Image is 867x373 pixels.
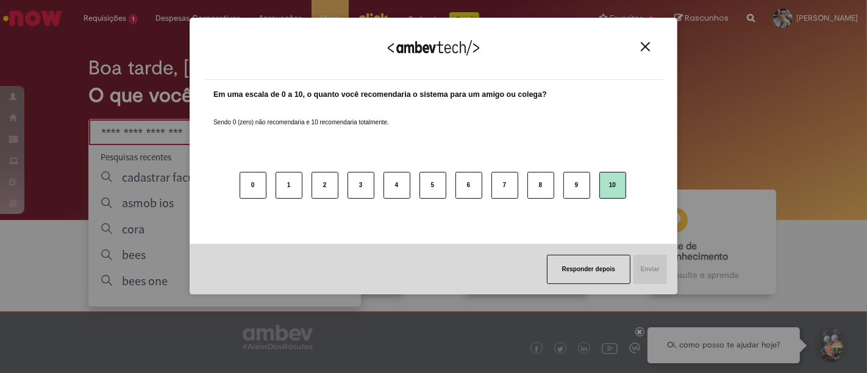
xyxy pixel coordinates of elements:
[455,172,482,199] button: 6
[491,172,518,199] button: 7
[637,41,654,52] button: Close
[213,89,547,101] label: Em uma escala de 0 a 10, o quanto você recomendaria o sistema para um amigo ou colega?
[547,255,630,284] button: Responder depois
[641,42,650,51] img: Close
[312,172,338,199] button: 2
[563,172,590,199] button: 9
[348,172,374,199] button: 3
[384,172,410,199] button: 4
[527,172,554,199] button: 8
[388,40,479,55] img: Logo Ambevtech
[240,172,266,199] button: 0
[419,172,446,199] button: 5
[599,172,626,199] button: 10
[276,172,302,199] button: 1
[213,104,389,127] label: Sendo 0 (zero) não recomendaria e 10 recomendaria totalmente.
